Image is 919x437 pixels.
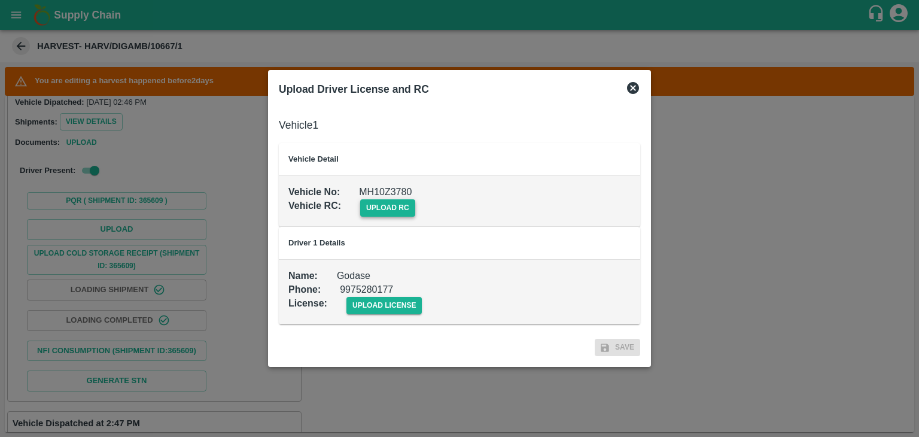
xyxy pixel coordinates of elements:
span: upload license [346,297,422,314]
div: 9975280177 [321,264,393,297]
h6: Vehicle 1 [279,117,640,133]
b: License : [288,298,327,308]
b: Vehicle Detail [288,154,339,163]
div: MH10Z3780 [340,166,412,199]
div: Godase [318,250,370,283]
b: Upload Driver License and RC [279,83,429,95]
b: Vehicle RC : [288,201,341,211]
span: upload rc [360,199,415,217]
b: Driver 1 Details [288,238,345,247]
